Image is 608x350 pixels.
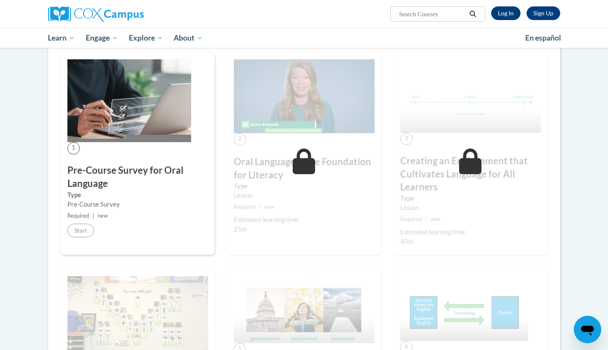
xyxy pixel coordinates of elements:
h3: Creating an Environment that Cultivates Language for All Learners [400,155,541,194]
span: | [259,204,261,210]
span: Explore [129,33,163,43]
span: About [174,33,203,43]
img: Course Image [400,276,528,341]
iframe: Button to launch messaging window [574,316,601,343]
a: Learn [43,28,81,48]
span: 2 [234,133,246,146]
span: | [93,213,94,219]
span: Engage [86,33,118,43]
div: Pre-Course Survey [67,200,208,209]
img: Course Image [400,59,541,133]
span: new [98,213,108,219]
h3: Pre-Course Survey for Oral Language [67,164,208,190]
h3: Oral Language is the Foundation for Literacy [234,155,375,182]
a: En español [520,29,567,47]
span: Required [400,216,422,222]
img: Course Image [234,276,375,343]
span: 40m [400,238,413,245]
span: | [425,216,427,222]
label: Type [67,190,208,200]
a: Register [527,6,560,20]
img: Course Image [67,59,191,142]
span: Learn [48,33,75,43]
a: About [168,28,208,48]
a: Engage [80,28,123,48]
label: Type [400,194,541,203]
a: Log In [491,6,521,20]
span: Required [67,213,89,219]
img: Cox Campus [48,6,144,22]
div: Lesson [400,203,541,213]
div: Main menu [35,28,573,48]
div: Estimated learning time: [234,215,375,225]
span: 25m [234,225,247,233]
span: 3 [400,133,413,145]
label: Type [234,181,375,191]
div: Lesson [234,191,375,200]
span: new [431,216,441,222]
button: Search [466,9,479,19]
span: En español [525,33,561,42]
span: new [264,204,274,210]
div: Estimated learning time: [400,227,541,237]
input: Search Courses [398,9,466,19]
a: Cox Campus [48,6,210,22]
span: Required [234,204,256,210]
button: Start [67,224,94,237]
span: 1 [67,142,80,155]
img: Course Image [234,59,375,134]
a: Explore [123,28,169,48]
